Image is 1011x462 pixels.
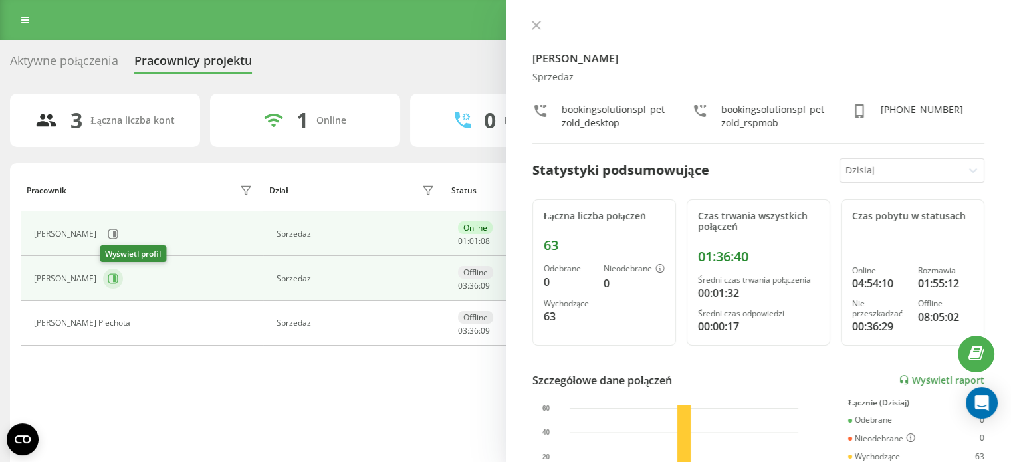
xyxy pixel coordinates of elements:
div: Nieodebrane [604,264,665,275]
div: bookingsolutionspl_petzold_desktop [562,103,665,130]
span: 03 [458,280,467,291]
div: 04:54:10 [852,275,907,291]
div: 01:36:40 [698,249,819,265]
div: Online [316,115,346,126]
text: 60 [542,405,550,412]
div: 0 [604,275,665,291]
span: 01 [458,235,467,247]
div: Sprzedaz [277,274,438,283]
div: Pracownicy projektu [134,54,252,74]
div: Wychodzące [544,299,593,308]
div: Offline [458,311,493,324]
div: Online [458,221,493,234]
span: 09 [481,280,490,291]
div: bookingsolutionspl_petzold_rspmob [721,103,825,130]
div: 0 [980,433,984,444]
div: Sprzedaz [277,229,438,239]
div: Open Intercom Messenger [966,387,998,419]
div: Rozmawia [918,266,973,275]
span: 36 [469,325,479,336]
div: 00:01:32 [698,285,819,301]
div: [PERSON_NAME] Piechota [34,318,134,328]
div: Dział [269,186,288,195]
div: Szczegółowe dane połączeń [532,372,673,388]
button: Open CMP widget [7,423,39,455]
div: 01:55:12 [918,275,973,291]
span: 09 [481,325,490,336]
div: Łącznie (Dzisiaj) [848,398,984,407]
div: 00:36:29 [852,318,907,334]
span: 01 [469,235,479,247]
div: Nieodebrane [848,433,915,444]
div: 0 [484,108,496,133]
div: [PERSON_NAME] [34,274,100,283]
div: Odebrane [544,264,593,273]
div: Aktywne połączenia [10,54,118,74]
text: 40 [542,429,550,436]
div: 3 [70,108,82,133]
div: Średni czas odpowiedzi [698,309,819,318]
div: Łączna liczba połączeń [544,211,665,222]
div: : : [458,281,490,290]
div: Łączna liczba kont [90,115,174,126]
div: Czas pobytu w statusach [852,211,973,222]
div: Wyświetl profil [100,245,166,262]
div: Sprzedaz [532,72,985,83]
div: Sprzedaz [277,318,438,328]
div: Rozmawiają [504,115,557,126]
div: Status [451,186,477,195]
span: 36 [469,280,479,291]
a: Wyświetl raport [899,374,984,386]
div: : : [458,326,490,336]
div: Offline [918,299,973,308]
div: 0 [544,274,593,290]
div: : : [458,237,490,246]
div: Nie przeszkadzać [852,299,907,318]
span: 03 [458,325,467,336]
div: 00:00:17 [698,318,819,334]
text: 20 [542,453,550,461]
div: Czas trwania wszystkich połączeń [698,211,819,233]
div: [PERSON_NAME] [34,229,100,239]
div: Offline [458,266,493,279]
div: 63 [975,452,984,461]
div: 63 [544,308,593,324]
div: Statystyki podsumowujące [532,160,709,180]
span: 08 [481,235,490,247]
div: Pracownik [27,186,66,195]
div: 0 [980,415,984,425]
div: Odebrane [848,415,892,425]
div: 63 [544,237,665,253]
div: Średni czas trwania połączenia [698,275,819,285]
div: 08:05:02 [918,309,973,325]
div: Online [852,266,907,275]
h4: [PERSON_NAME] [532,51,985,66]
div: 1 [296,108,308,133]
div: Wychodzące [848,452,900,461]
div: [PHONE_NUMBER] [881,103,963,130]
